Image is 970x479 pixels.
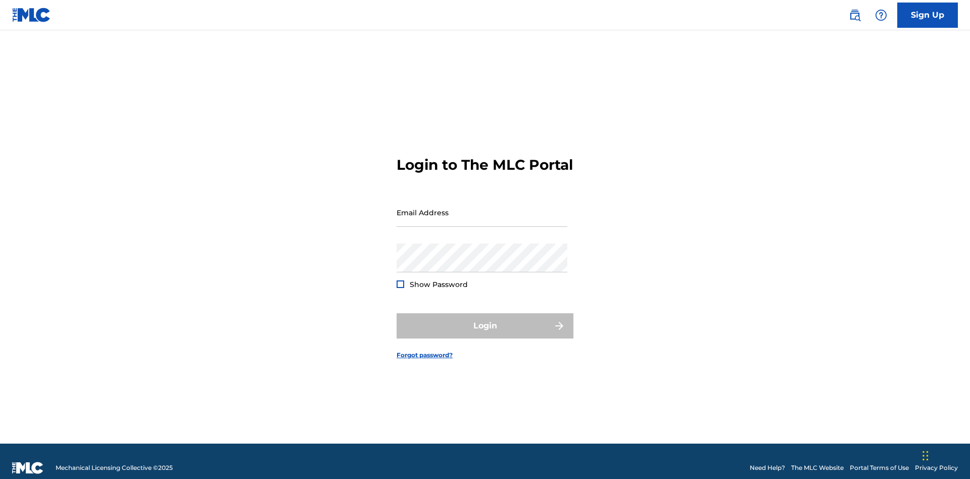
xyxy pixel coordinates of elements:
[919,430,970,479] iframe: Chat Widget
[875,9,887,21] img: help
[849,9,861,21] img: search
[12,8,51,22] img: MLC Logo
[397,351,453,360] a: Forgot password?
[56,463,173,472] span: Mechanical Licensing Collective © 2025
[871,5,891,25] div: Help
[750,463,785,472] a: Need Help?
[397,156,573,174] h3: Login to The MLC Portal
[850,463,909,472] a: Portal Terms of Use
[845,5,865,25] a: Public Search
[791,463,844,472] a: The MLC Website
[410,280,468,289] span: Show Password
[12,462,43,474] img: logo
[915,463,958,472] a: Privacy Policy
[897,3,958,28] a: Sign Up
[923,441,929,471] div: Drag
